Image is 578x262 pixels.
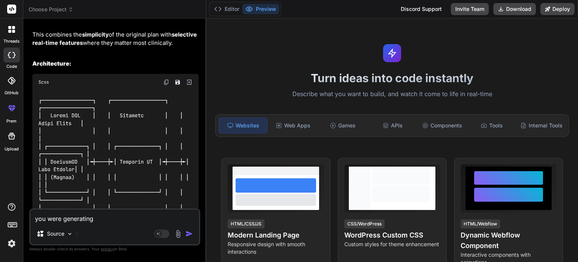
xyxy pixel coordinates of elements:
[186,230,193,237] img: icon
[468,118,516,133] div: Tools
[174,230,183,238] img: attachment
[29,245,200,253] p: Always double-check its answers. Your in Bind
[172,77,183,87] button: Save file
[67,231,73,237] img: Pick Models
[5,146,19,152] label: Upload
[163,79,169,85] img: copy
[3,38,20,44] label: threads
[47,230,64,237] p: Source
[368,118,417,133] div: APIs
[211,71,573,85] h1: Turn ideas into code instantly
[82,31,109,38] strong: simplicity
[344,219,385,228] div: CSS/WordPress
[344,230,440,241] h4: WordPress Custom CSS
[211,4,242,14] button: Editor
[30,210,199,223] textarea: you were generating
[540,3,575,15] button: Deploy
[5,90,18,96] label: GitHub
[228,241,324,256] p: Responsive design with smooth interactions
[344,241,440,248] p: Custom styles for theme enhancement
[6,63,17,70] label: code
[242,4,279,14] button: Preview
[211,89,573,99] p: Describe what you want to build, and watch it come to life in real-time
[228,219,265,228] div: HTML/CSS/JS
[101,247,114,251] span: privacy
[517,118,566,133] div: Internal Tools
[319,118,367,133] div: Games
[451,3,489,15] button: Invite Team
[269,118,317,133] div: Web Apps
[32,60,71,67] strong: Architecture:
[396,3,446,15] div: Discord Support
[461,230,557,251] h4: Dynamic Webflow Component
[5,237,18,250] img: settings
[29,6,73,13] span: Choose Project
[186,79,193,86] img: Open in Browser
[6,118,17,124] label: prem
[219,118,268,133] div: Websites
[418,118,466,133] div: Components
[38,79,49,85] span: Scss
[493,3,536,15] button: Download
[228,230,324,241] h4: Modern Landing Page
[32,31,199,47] p: This combines the of the original plan with where they matter most clinically.
[461,219,500,228] div: HTML/Webflow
